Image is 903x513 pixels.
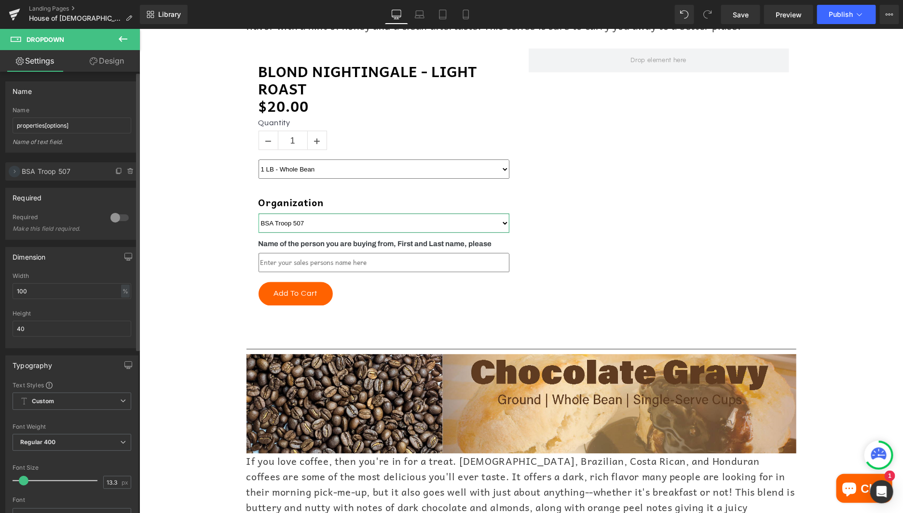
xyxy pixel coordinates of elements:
[32,397,54,406] b: Custom
[13,381,131,389] div: Text Styles
[13,213,101,224] div: Required
[29,14,122,22] span: House of [DEMOGRAPHIC_DATA]
[733,10,749,20] span: Save
[122,479,130,486] span: px
[13,188,41,202] div: Required
[121,285,130,298] div: %
[13,273,131,279] div: Width
[13,107,131,114] div: Name
[119,34,370,68] a: Blond Nightingale - Light Roast
[880,5,899,24] button: More
[13,497,131,503] div: Font
[385,5,408,24] a: Desktop
[72,50,142,72] a: Design
[27,36,64,43] span: Dropdown
[13,464,131,471] div: Font Size
[119,224,370,243] input: Enter your sales persons name here
[13,82,32,95] div: Name
[675,5,694,24] button: Undo
[119,165,370,182] h1: Organization
[119,209,370,221] h1: Name of the person you are buying from, First and Last name, please
[698,5,717,24] button: Redo
[817,5,876,24] button: Publish
[431,5,454,24] a: Tablet
[408,5,431,24] a: Laptop
[13,138,131,152] div: Name of text field.
[13,321,131,337] input: auto
[119,65,169,90] span: $20.00
[119,90,370,101] label: Quantity
[764,5,813,24] a: Preview
[13,248,46,261] div: Dimension
[13,225,99,232] div: Make this field required.
[829,11,853,18] span: Publish
[13,310,131,317] div: Height
[158,10,181,19] span: Library
[776,10,802,20] span: Preview
[13,283,131,299] input: auto
[13,356,52,369] div: Typography
[29,5,140,13] a: Landing Pages
[13,423,131,430] div: Font Weight
[870,480,893,503] div: Open Intercom Messenger
[454,5,478,24] a: Mobile
[119,253,194,276] button: Add To Cart
[140,5,188,24] a: New Library
[20,438,56,446] b: Regular 400
[22,162,103,181] span: BSA Troop 507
